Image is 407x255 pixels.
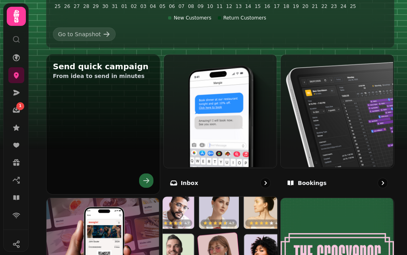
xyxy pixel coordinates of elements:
tspan: 06 [169,4,175,9]
tspan: 03 [140,4,146,9]
tspan: 20 [302,4,308,9]
tspan: 15 [255,4,261,9]
tspan: 16 [264,4,270,9]
tspan: 02 [131,4,137,9]
div: Go to Snapshot [58,30,101,38]
tspan: 28 [83,4,89,9]
tspan: 05 [159,4,165,9]
tspan: 21 [312,4,318,9]
img: Inbox [163,54,276,167]
svg: go to [262,179,269,187]
tspan: 01 [121,4,127,9]
tspan: 12 [226,4,232,9]
tspan: 19 [293,4,299,9]
tspan: 30 [102,4,108,9]
tspan: 31 [112,4,118,9]
p: Inbox [181,179,198,187]
tspan: 08 [188,4,194,9]
tspan: 17 [274,4,280,9]
tspan: 10 [207,4,213,9]
a: Go to Snapshot [53,27,116,41]
tspan: 24 [340,4,346,9]
a: BookingsBookings [280,54,394,195]
div: Return Customers [218,15,266,21]
tspan: 27 [74,4,79,9]
div: New Customers [168,15,211,21]
tspan: 29 [93,4,99,9]
img: Bookings [280,54,393,167]
tspan: 09 [198,4,203,9]
span: 1 [19,103,21,109]
tspan: 13 [236,4,242,9]
tspan: 23 [331,4,337,9]
a: 1 [8,102,24,118]
tspan: 25 [350,4,356,9]
p: Bookings [298,179,326,187]
tspan: 14 [245,4,251,9]
a: InboxInbox [163,54,277,195]
tspan: 04 [150,4,156,9]
tspan: 22 [321,4,327,9]
button: Send quick campaignFrom idea to send in minutes [46,54,160,195]
h2: Send quick campaign [53,61,153,72]
tspan: 07 [178,4,184,9]
p: From idea to send in minutes [53,72,153,80]
tspan: 25 [54,4,60,9]
svg: go to [379,179,387,187]
tspan: 26 [64,4,70,9]
tspan: 18 [283,4,289,9]
tspan: 11 [217,4,223,9]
